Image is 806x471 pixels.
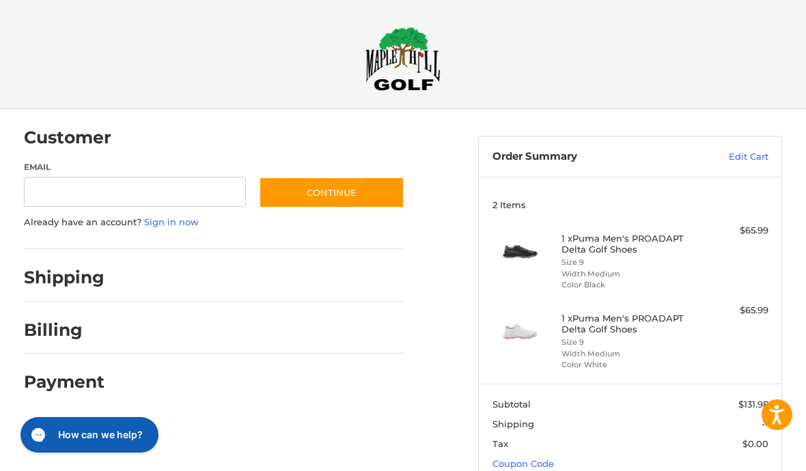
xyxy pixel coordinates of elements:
[561,359,696,371] li: Color White
[24,371,105,392] h2: Payment
[144,216,199,227] a: Sign in now
[365,27,441,91] img: Maple Hill Golf
[561,348,696,360] li: Width Medium
[561,313,696,335] h4: 1 x Puma Men's PROADAPT Delta Golf Shoes
[699,304,768,317] div: $65.99
[259,177,404,208] button: Continue
[738,399,768,410] span: $131.98
[762,418,768,429] span: --
[492,199,768,210] h3: 2 Items
[24,161,246,173] label: Email
[561,279,696,291] li: Color Black
[680,150,768,164] a: Edit Cart
[492,399,531,410] span: Subtotal
[492,150,681,164] h3: Order Summary
[24,127,111,148] h2: Customer
[561,257,696,268] li: Size 9
[24,267,105,288] h2: Shipping
[492,458,554,469] a: Coupon Code
[561,337,696,348] li: Size 9
[742,438,768,449] span: $0.00
[24,319,104,341] h2: Billing
[14,412,163,457] iframe: Gorgias live chat messenger
[492,438,508,449] span: Tax
[561,233,696,255] h4: 1 x Puma Men's PROADAPT Delta Golf Shoes
[699,224,768,238] div: $65.99
[24,216,405,229] p: Already have an account?
[492,418,534,429] span: Shipping
[561,268,696,280] li: Width Medium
